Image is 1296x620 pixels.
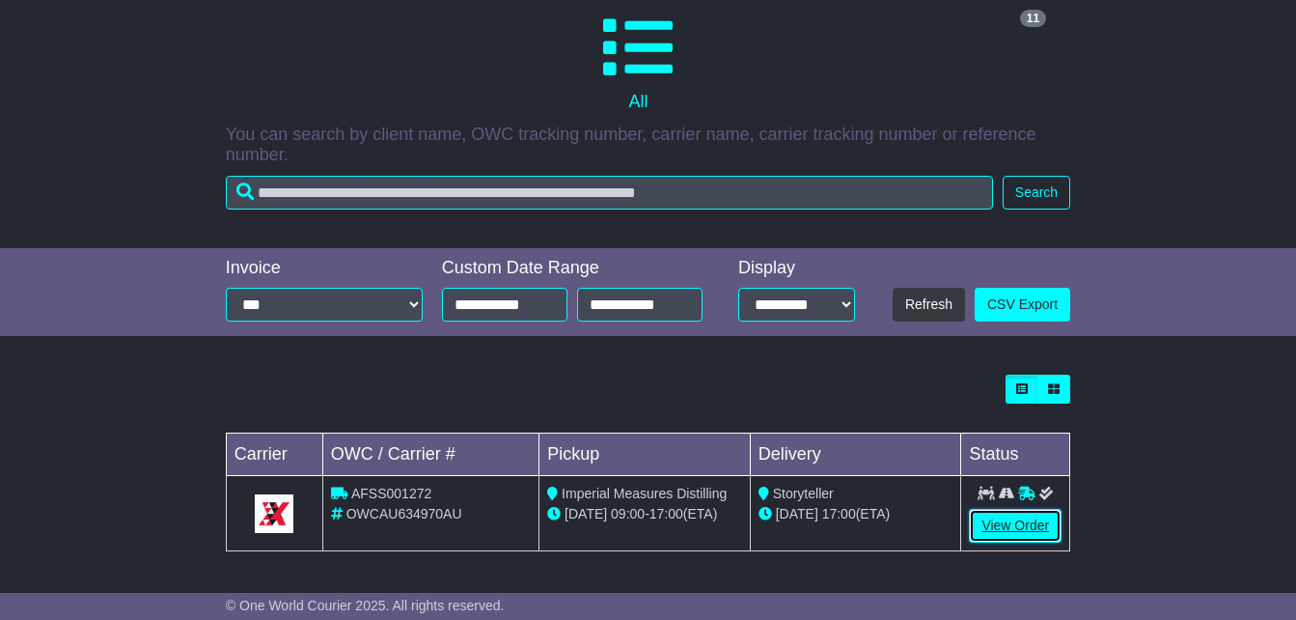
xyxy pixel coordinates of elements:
td: OWC / Carrier # [322,434,538,476]
span: [DATE] [565,506,607,521]
span: 17:00 [649,506,683,521]
a: 11 All [226,6,1051,120]
div: Custom Date Range [442,258,710,279]
div: - (ETA) [547,504,742,524]
button: Search [1003,176,1070,210]
a: View Order [969,509,1062,543]
span: AFSS001272 [351,486,431,501]
td: Delivery [750,434,961,476]
span: OWCAU634970AU [346,506,462,521]
span: 17:00 [822,506,856,521]
span: Storyteller [773,486,834,501]
span: 11 [1020,10,1046,27]
span: © One World Courier 2025. All rights reserved. [226,598,505,613]
p: You can search by client name, OWC tracking number, carrier name, carrier tracking number or refe... [226,125,1070,166]
span: 09:00 [611,506,645,521]
div: Invoice [226,258,423,279]
button: Refresh [893,288,965,322]
div: Display [738,258,855,279]
a: CSV Export [975,288,1070,322]
span: [DATE] [776,506,818,521]
td: Pickup [539,434,751,476]
span: Imperial Measures Distilling [562,486,727,501]
td: Status [961,434,1070,476]
img: GetCarrierServiceLogo [255,494,293,533]
div: (ETA) [758,504,953,524]
td: Carrier [226,434,322,476]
